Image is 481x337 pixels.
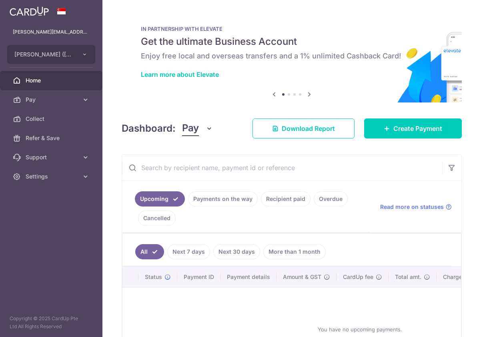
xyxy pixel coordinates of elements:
[26,134,78,142] span: Refer & Save
[122,155,442,181] input: Search by recipient name, payment id or reference
[122,13,462,102] img: Renovation banner
[263,244,326,259] a: More than 1 month
[380,203,444,211] span: Read more on statuses
[141,35,443,48] h5: Get the ultimate Business Account
[393,124,442,133] span: Create Payment
[443,273,476,281] span: Charge date
[135,191,185,207] a: Upcoming
[145,273,162,281] span: Status
[141,51,443,61] h6: Enjoy free local and overseas transfers and a 1% unlimited Cashback Card!
[141,26,443,32] p: IN PARTNERSHIP WITH ELEVATE
[7,45,95,64] button: [PERSON_NAME] ([PERSON_NAME][GEOGRAPHIC_DATA]) PTE. LTD.
[380,203,452,211] a: Read more on statuses
[26,115,78,123] span: Collect
[14,50,74,58] span: [PERSON_NAME] ([PERSON_NAME][GEOGRAPHIC_DATA]) PTE. LTD.
[167,244,210,259] a: Next 7 days
[364,118,462,138] a: Create Payment
[182,121,199,136] span: Pay
[135,244,164,259] a: All
[395,273,421,281] span: Total amt.
[213,244,260,259] a: Next 30 days
[282,124,335,133] span: Download Report
[182,121,213,136] button: Pay
[283,273,321,281] span: Amount & GST
[13,28,90,36] p: [PERSON_NAME][EMAIL_ADDRESS][DOMAIN_NAME]
[26,96,78,104] span: Pay
[141,70,219,78] a: Learn more about Elevate
[314,191,348,207] a: Overdue
[138,211,176,226] a: Cancelled
[177,267,220,287] th: Payment ID
[26,173,78,181] span: Settings
[122,121,176,136] h4: Dashboard:
[188,191,258,207] a: Payments on the way
[253,118,355,138] a: Download Report
[343,273,373,281] span: CardUp fee
[261,191,311,207] a: Recipient paid
[26,153,78,161] span: Support
[26,76,78,84] span: Home
[220,267,277,287] th: Payment details
[10,6,49,16] img: CardUp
